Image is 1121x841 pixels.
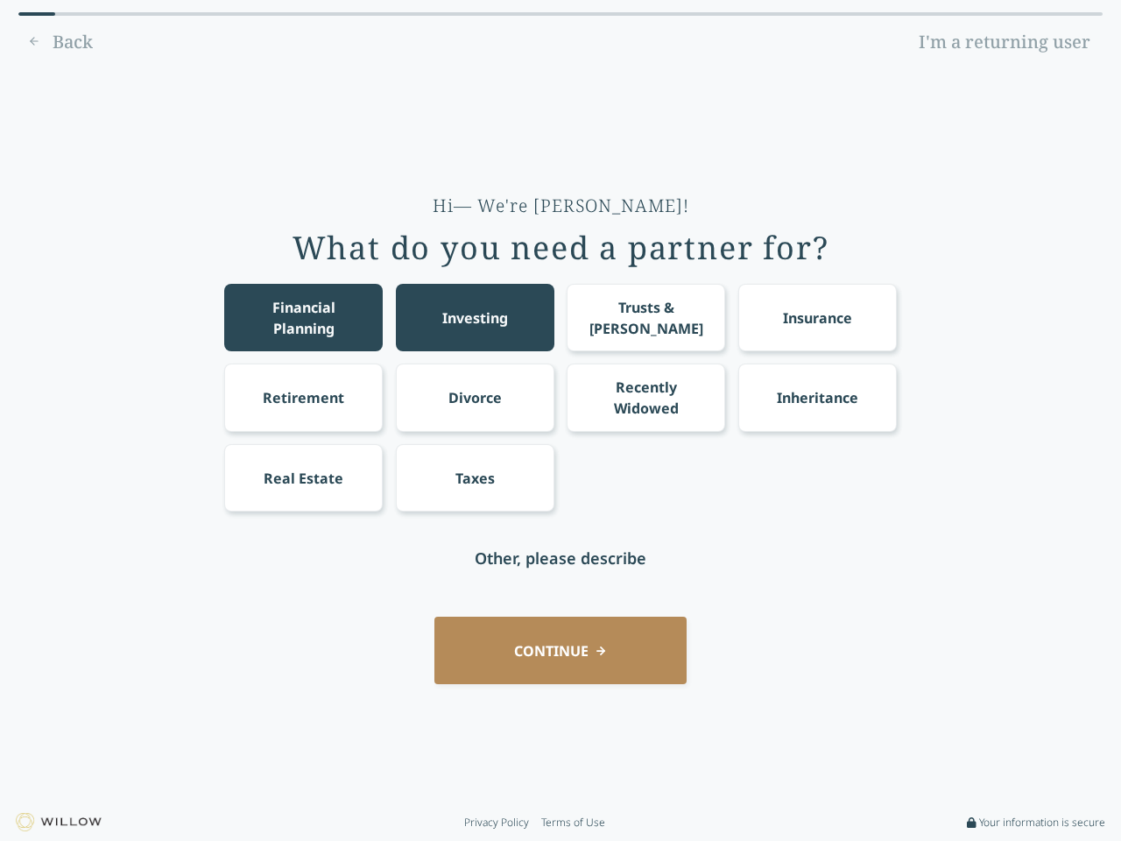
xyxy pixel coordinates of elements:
[263,387,344,408] div: Retirement
[906,28,1103,56] a: I'm a returning user
[541,816,605,830] a: Terms of Use
[264,468,343,489] div: Real Estate
[583,297,709,339] div: Trusts & [PERSON_NAME]
[448,387,502,408] div: Divorce
[241,297,367,339] div: Financial Planning
[293,230,829,265] div: What do you need a partner for?
[442,307,508,329] div: Investing
[475,546,646,570] div: Other, please describe
[433,194,689,218] div: Hi— We're [PERSON_NAME]!
[583,377,709,419] div: Recently Widowed
[979,816,1105,830] span: Your information is secure
[16,813,102,831] img: Willow logo
[18,12,55,16] div: 0% complete
[777,387,858,408] div: Inheritance
[434,617,687,684] button: CONTINUE
[455,468,495,489] div: Taxes
[464,816,529,830] a: Privacy Policy
[783,307,852,329] div: Insurance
